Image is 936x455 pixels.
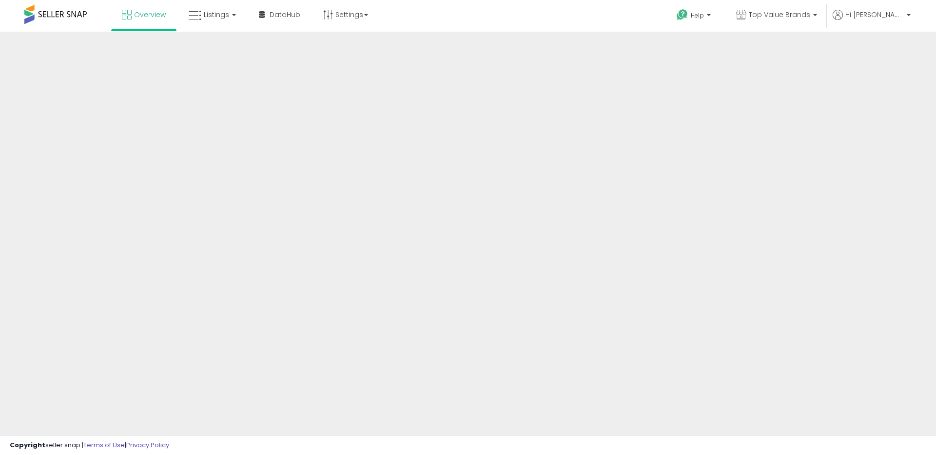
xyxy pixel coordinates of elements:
[749,10,810,19] span: Top Value Brands
[691,11,704,19] span: Help
[833,10,911,32] a: Hi [PERSON_NAME]
[676,9,688,21] i: Get Help
[845,10,904,19] span: Hi [PERSON_NAME]
[669,1,721,32] a: Help
[134,10,166,19] span: Overview
[270,10,300,19] span: DataHub
[204,10,229,19] span: Listings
